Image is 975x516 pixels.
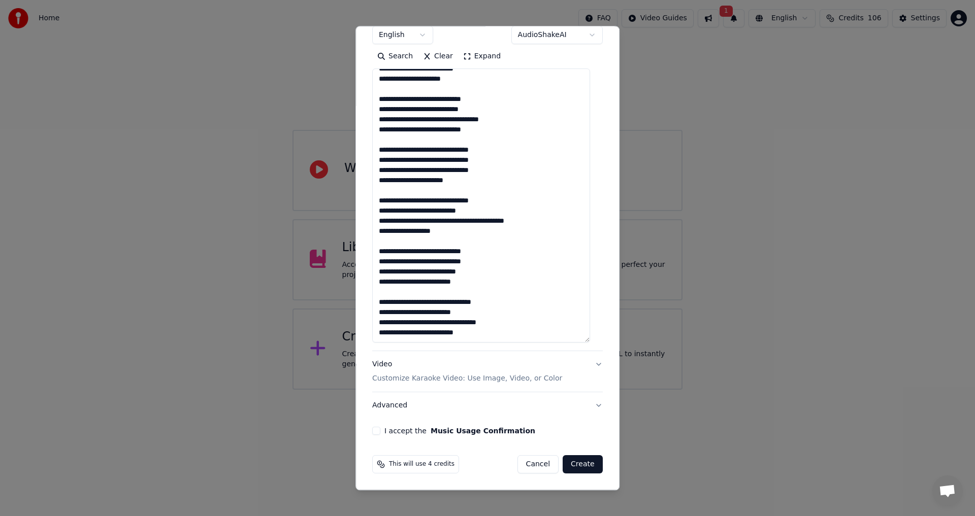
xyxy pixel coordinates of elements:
button: Cancel [517,456,559,474]
button: Create [563,456,603,474]
span: This will use 4 credits [389,461,454,469]
button: VideoCustomize Karaoke Video: Use Image, Video, or Color [372,352,603,392]
div: Video [372,360,562,384]
button: Clear [418,49,458,65]
p: Customize Karaoke Video: Use Image, Video, or Color [372,374,562,384]
div: LyricsProvide song lyrics or select an auto lyrics model [372,15,603,351]
button: I accept the [431,428,535,435]
button: Expand [458,49,506,65]
button: Search [372,49,418,65]
label: I accept the [384,428,535,435]
button: Advanced [372,393,603,419]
